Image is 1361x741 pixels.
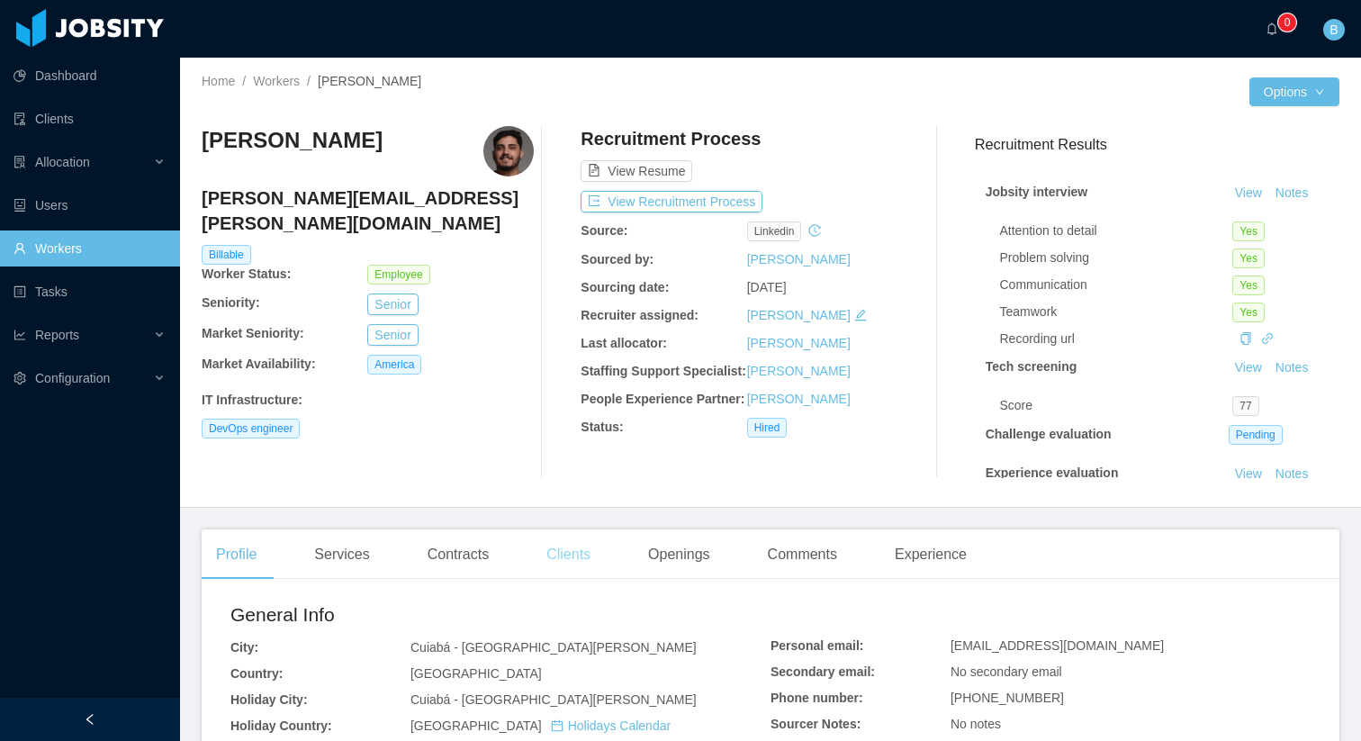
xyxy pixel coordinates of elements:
span: Billable [202,245,251,265]
span: Allocation [35,155,90,169]
div: Openings [634,529,725,580]
span: B [1329,19,1338,41]
button: Senior [367,294,418,315]
button: icon: exportView Recruitment Process [581,191,762,212]
b: Secondary email: [771,664,875,679]
b: Source: [581,223,627,238]
b: City: [230,640,258,655]
b: Sourced by: [581,252,653,267]
div: Clients [532,529,605,580]
a: icon: pie-chartDashboard [14,58,166,94]
h3: Recruitment Results [975,133,1339,156]
b: Holiday Country: [230,718,332,733]
span: [PHONE_NUMBER] [951,691,1064,705]
a: View [1229,466,1268,481]
div: Copy [1239,330,1252,348]
a: [PERSON_NAME] [747,336,851,350]
h3: [PERSON_NAME] [202,126,383,155]
div: Experience [880,529,981,580]
div: Contracts [413,529,503,580]
span: [DATE] [747,280,787,294]
a: View [1229,360,1268,375]
b: Staffing Support Specialist: [581,364,746,378]
span: Cuiabá - [GEOGRAPHIC_DATA][PERSON_NAME] [410,692,697,707]
b: Market Seniority: [202,326,304,340]
a: icon: calendarHolidays Calendar [551,718,671,733]
strong: Challenge evaluation [986,427,1112,441]
a: icon: auditClients [14,101,166,137]
span: Hired [747,418,788,438]
b: Personal email: [771,638,864,653]
span: / [242,74,246,88]
b: Sourcer Notes: [771,717,861,731]
a: icon: profileTasks [14,274,166,310]
strong: Tech screening [986,359,1077,374]
sup: 0 [1278,14,1296,32]
div: Problem solving [1000,249,1233,267]
button: Notes [1268,357,1316,379]
h4: [PERSON_NAME][EMAIL_ADDRESS][PERSON_NAME][DOMAIN_NAME] [202,185,534,236]
span: Configuration [35,371,110,385]
a: Workers [253,74,300,88]
a: [PERSON_NAME] [747,364,851,378]
div: Score [1000,396,1233,415]
i: icon: copy [1239,332,1252,345]
div: Recording url [1000,330,1233,348]
div: Services [300,529,383,580]
b: Country: [230,666,283,681]
i: icon: edit [854,309,867,321]
div: Communication [1000,276,1233,294]
span: linkedin [747,221,802,241]
button: Notes [1268,183,1316,204]
b: Seniority: [202,295,260,310]
a: [PERSON_NAME] [747,392,851,406]
div: Attention to detail [1000,221,1233,240]
b: Last allocator: [581,336,667,350]
span: [PERSON_NAME] [318,74,421,88]
b: Market Availability: [202,357,316,371]
a: icon: robotUsers [14,187,166,223]
span: No notes [951,717,1001,731]
span: Cuiabá - [GEOGRAPHIC_DATA][PERSON_NAME] [410,640,697,655]
b: Holiday City: [230,692,308,707]
img: b3b9a0bc-3b59-461b-bf8d-ef9053c43417_68a4fac89b3c0-400w.png [483,126,534,176]
span: Yes [1232,303,1265,322]
a: [PERSON_NAME] [747,308,851,322]
div: Teamwork [1000,303,1233,321]
span: DevOps engineer [202,419,300,438]
span: [GEOGRAPHIC_DATA] [410,718,671,733]
a: icon: link [1261,331,1274,346]
span: America [367,355,421,375]
span: Yes [1232,221,1265,241]
b: Worker Status: [202,267,291,281]
i: icon: link [1261,332,1274,345]
span: No secondary email [951,664,1062,679]
b: People Experience Partner: [581,392,744,406]
span: Yes [1232,249,1265,268]
span: 77 [1232,396,1258,416]
a: icon: userWorkers [14,230,166,267]
span: Employee [367,265,429,285]
b: Phone number: [771,691,863,705]
h2: General Info [230,601,771,629]
button: Notes [1268,464,1316,485]
a: icon: exportView Recruitment Process [581,194,762,209]
i: icon: line-chart [14,329,26,341]
b: Recruiter assigned: [581,308,699,322]
span: Yes [1232,276,1265,295]
strong: Experience evaluation [986,465,1119,480]
strong: Jobsity interview [986,185,1088,199]
i: icon: bell [1266,23,1278,35]
button: Senior [367,324,418,346]
span: [GEOGRAPHIC_DATA] [410,666,542,681]
button: Optionsicon: down [1249,77,1339,106]
div: Comments [753,529,852,580]
div: Profile [202,529,271,580]
b: Status: [581,420,623,434]
i: icon: history [808,224,821,237]
span: Reports [35,328,79,342]
a: [PERSON_NAME] [747,252,851,267]
i: icon: setting [14,372,26,384]
span: / [307,74,311,88]
i: icon: calendar [551,719,563,732]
